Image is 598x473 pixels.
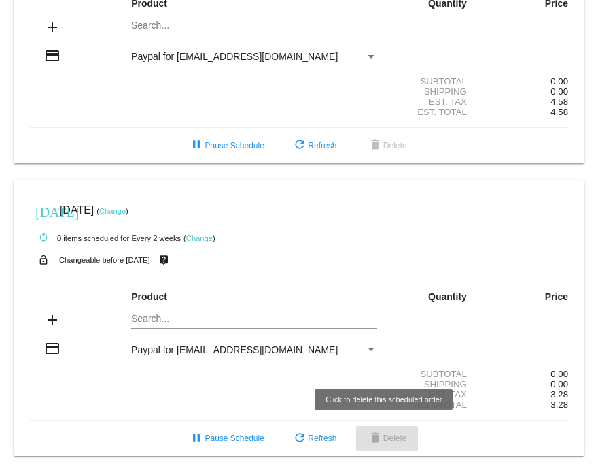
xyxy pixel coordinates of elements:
[35,230,52,246] mat-icon: autorenew
[131,344,377,355] mat-select: Payment Method
[156,251,172,269] mat-icon: live_help
[478,369,568,379] div: 0.00
[550,97,568,107] span: 4.58
[44,340,60,357] mat-icon: credit_card
[292,141,336,150] span: Refresh
[183,234,215,242] small: ( )
[550,86,568,97] span: 0.00
[188,431,205,447] mat-icon: pause
[389,107,478,117] div: Est. Total
[292,434,336,443] span: Refresh
[281,133,347,158] button: Refresh
[550,379,568,389] span: 0.00
[131,314,377,325] input: Search...
[177,133,275,158] button: Pause Schedule
[389,369,478,379] div: Subtotal
[35,203,52,219] mat-icon: [DATE]
[188,434,264,443] span: Pause Schedule
[550,107,568,117] span: 4.58
[292,137,308,154] mat-icon: refresh
[131,51,338,62] span: Paypal for [EMAIL_ADDRESS][DOMAIN_NAME]
[44,48,60,64] mat-icon: credit_card
[131,344,338,355] span: Paypal for [EMAIL_ADDRESS][DOMAIN_NAME]
[96,207,128,215] small: ( )
[550,399,568,410] span: 3.28
[186,234,213,242] a: Change
[30,234,181,242] small: 0 items scheduled for Every 2 weeks
[59,256,150,264] small: Changeable before [DATE]
[131,20,377,31] input: Search...
[389,379,478,389] div: Shipping
[44,19,60,35] mat-icon: add
[428,291,467,302] strong: Quantity
[177,426,275,451] button: Pause Schedule
[389,86,478,97] div: Shipping
[99,207,126,215] a: Change
[367,141,407,150] span: Delete
[188,137,205,154] mat-icon: pause
[292,431,308,447] mat-icon: refresh
[188,141,264,150] span: Pause Schedule
[367,431,383,447] mat-icon: delete
[478,76,568,86] div: 0.00
[131,291,167,302] strong: Product
[389,399,478,410] div: Est. Total
[389,97,478,107] div: Est. Tax
[550,389,568,399] span: 3.28
[44,312,60,328] mat-icon: add
[367,434,407,443] span: Delete
[35,251,52,269] mat-icon: lock_open
[356,426,418,451] button: Delete
[131,51,377,62] mat-select: Payment Method
[389,76,478,86] div: Subtotal
[389,389,478,399] div: Est. Tax
[367,137,383,154] mat-icon: delete
[356,133,418,158] button: Delete
[545,291,568,302] strong: Price
[281,426,347,451] button: Refresh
